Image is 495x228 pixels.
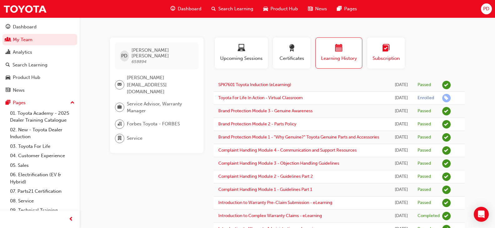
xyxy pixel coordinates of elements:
[117,103,122,111] span: briefcase-icon
[6,88,10,93] span: news-icon
[69,216,73,223] span: prev-icon
[258,2,303,15] a: car-iconProduct Hub
[481,3,492,14] button: PD
[442,120,451,129] span: learningRecordVerb_PASS-icon
[13,74,40,81] div: Product Hub
[395,81,408,89] div: Mon Jun 16 2025 14:38:12 GMT+1000 (Australian Eastern Standard Time)
[218,5,253,12] span: Search Learning
[6,24,10,30] span: guage-icon
[127,100,194,114] span: Service Advisor, Warranty Manager
[218,174,313,179] a: Complaint Handling Module 2 - Guidelines Part 2
[131,59,146,64] span: 658894
[6,75,10,80] span: car-icon
[6,62,10,68] span: search-icon
[315,5,327,12] span: News
[442,146,451,155] span: learningRecordVerb_PASS-icon
[442,133,451,142] span: learningRecordVerb_PASS-icon
[442,199,451,207] span: learningRecordVerb_PASS-icon
[178,5,201,12] span: Dashboard
[218,82,291,87] a: SPK7601 Toyota Induction (eLearning)
[7,187,77,196] a: 07. Parts21 Certification
[2,85,77,96] a: News
[121,52,127,60] span: PD
[308,5,313,13] span: news-icon
[6,100,10,106] span: pages-icon
[6,37,10,43] span: people-icon
[418,108,431,114] div: Passed
[13,23,37,31] div: Dashboard
[418,161,431,167] div: Passed
[474,207,489,222] div: Open Intercom Messenger
[220,55,263,62] span: Upcoming Sessions
[238,44,245,53] span: laptop-icon
[418,82,431,88] div: Passed
[117,134,122,143] span: department-icon
[127,74,194,95] span: [PERSON_NAME][EMAIL_ADDRESS][DOMAIN_NAME]
[442,172,451,181] span: learningRecordVerb_PASS-icon
[2,34,77,46] a: My Team
[344,5,357,12] span: Pages
[166,2,206,15] a: guage-iconDashboard
[218,108,313,114] a: Brand Protection Module 3 - Genuine Awareness
[7,206,77,215] a: 09. Technical Training
[270,5,298,12] span: Product Hub
[418,174,431,180] div: Passed
[206,2,258,15] a: search-iconSearch Learning
[2,21,77,33] a: Dashboard
[13,49,32,56] div: Analytics
[131,47,194,59] span: [PERSON_NAME] [PERSON_NAME]
[12,61,47,69] div: Search Learning
[218,213,322,218] a: Introduction to Complex Warranty Claims - eLearning
[395,95,408,102] div: Mon Jun 02 2025 14:25:43 GMT+1000 (Australian Eastern Standard Time)
[2,97,77,109] button: Pages
[218,95,303,100] a: Toyota For Life In Action - Virtual Classroom
[2,20,77,97] button: DashboardMy TeamAnalyticsSearch LearningProduct HubNews
[218,121,296,127] a: Brand Protection Module 2 - Parts Policy
[395,147,408,154] div: Thu May 29 2025 11:04:43 GMT+1000 (Australian Eastern Standard Time)
[13,87,25,94] div: News
[7,196,77,206] a: 08. Service
[418,95,434,101] div: Enrolled
[418,200,431,206] div: Passed
[337,5,342,13] span: pages-icon
[218,200,332,205] a: Introduction to Warranty Pre-Claim Submission - eLearning
[372,55,400,62] span: Subscription
[6,50,10,55] span: chart-icon
[117,120,122,128] span: organisation-icon
[7,161,77,170] a: 05. Sales
[395,186,408,193] div: Thu May 29 2025 10:05:28 GMT+1000 (Australian Eastern Standard Time)
[263,5,268,13] span: car-icon
[395,160,408,167] div: Thu May 29 2025 10:27:23 GMT+1000 (Australian Eastern Standard Time)
[215,37,268,69] button: Upcoming Sessions
[70,99,75,107] span: up-icon
[395,108,408,115] div: Thu May 29 2025 12:18:15 GMT+1000 (Australian Eastern Standard Time)
[273,37,310,69] button: Certificates
[315,37,362,69] button: Learning History
[171,5,175,13] span: guage-icon
[395,212,408,220] div: Wed May 28 2025 10:00:00 GMT+1000 (Australian Eastern Standard Time)
[335,44,343,53] span: calendar-icon
[13,99,26,106] div: Pages
[442,94,451,102] span: learningRecordVerb_ENROLL-icon
[218,161,339,166] a: Complaint Handling Module 3 - Objection Handling Guidelines
[418,148,431,153] div: Passed
[218,148,357,153] a: Complaint Handling Module 4 - Communication and Support Resources
[367,37,405,69] button: Subscription
[127,135,142,142] span: Service
[320,55,357,62] span: Learning History
[442,107,451,115] span: learningRecordVerb_PASS-icon
[3,2,47,16] img: Trak
[442,186,451,194] span: learningRecordVerb_PASS-icon
[418,134,431,140] div: Passed
[418,187,431,193] div: Passed
[7,125,77,142] a: 02. New - Toyota Dealer Induction
[483,5,489,12] span: PD
[218,134,379,140] a: Brand Protection Module 1 - "Why Genuine?" Toyota Genuine Parts and Accessories
[211,5,216,13] span: search-icon
[418,121,431,127] div: Passed
[382,44,390,53] span: learningplan-icon
[7,151,77,161] a: 04. Customer Experience
[2,46,77,58] a: Analytics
